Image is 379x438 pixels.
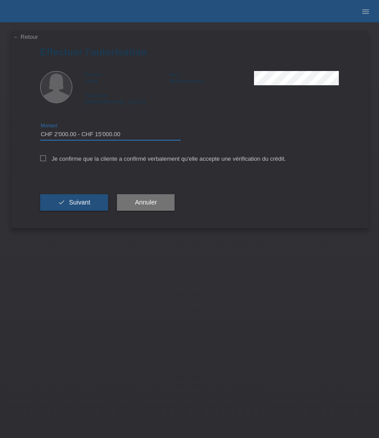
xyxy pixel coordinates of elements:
[169,71,254,84] div: Muharemovic
[13,33,38,40] a: ← Retour
[135,199,157,206] span: Annuler
[40,155,286,162] label: Je confirme que la cliente a confirmé verbalement qu'elle accepte une vérification du crédit.
[85,71,170,84] div: Amra
[361,7,370,16] i: menu
[117,194,175,211] button: Annuler
[58,199,65,206] i: check
[169,72,179,77] span: Nom
[85,92,170,105] div: [GEOGRAPHIC_DATA]
[40,46,339,58] h1: Effectuer l’autorisation
[40,194,108,211] button: check Suivant
[69,199,90,206] span: Suivant
[85,72,102,77] span: Prénom
[357,8,375,14] a: menu
[85,93,108,98] span: Nationalité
